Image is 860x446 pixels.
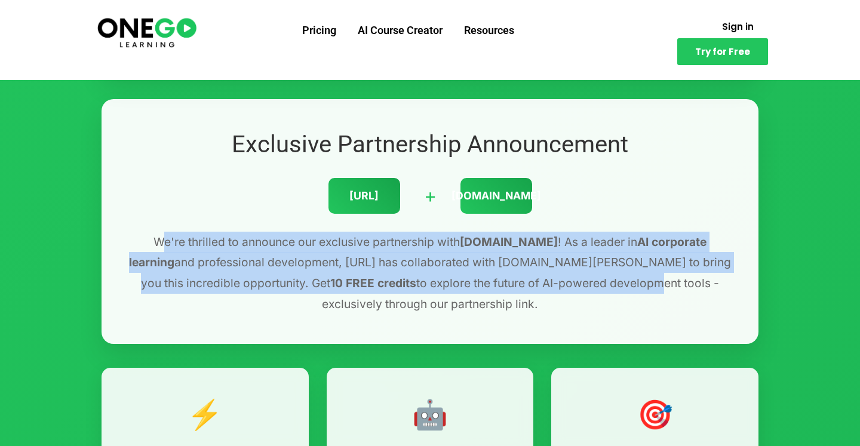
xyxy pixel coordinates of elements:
a: Pricing [291,15,347,46]
div: + [424,180,437,211]
span: Try for Free [695,47,750,56]
a: Resources [453,15,525,46]
a: Sign in [708,15,768,38]
div: [DOMAIN_NAME] [460,178,532,214]
span: 🎯 [569,392,741,438]
a: Try for Free [677,38,768,65]
span: 🤖 [345,392,516,438]
p: We're thrilled to announce our exclusive partnership with ! As a leader in and professional devel... [125,232,735,314]
strong: [DOMAIN_NAME] [460,235,558,249]
a: AI Course Creator [347,15,453,46]
div: [URL] [328,178,400,214]
span: Sign in [722,22,754,31]
h2: Exclusive Partnership Announcement [125,129,735,160]
strong: 10 FREE credits [330,276,416,290]
span: ⚡ [119,392,291,438]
